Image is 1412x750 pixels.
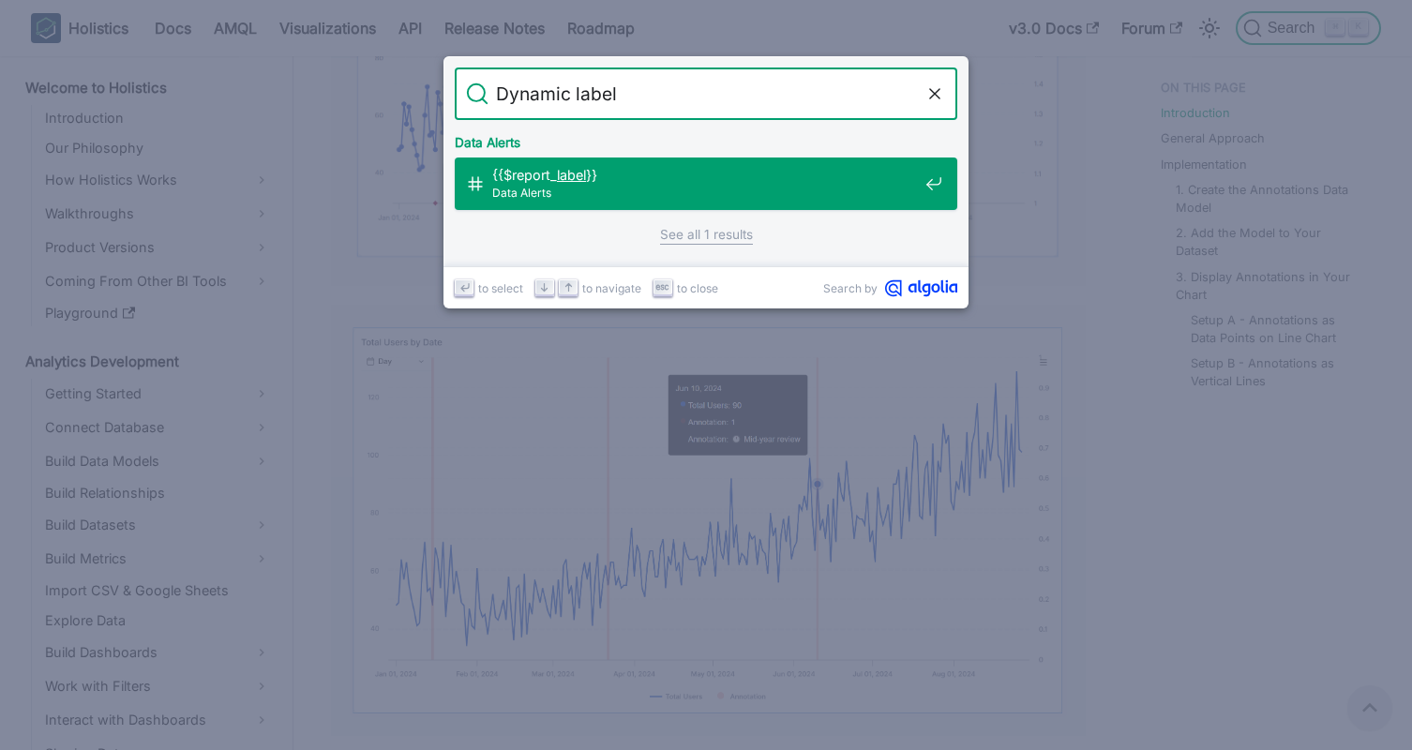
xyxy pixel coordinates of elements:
[488,67,924,120] input: Search docs
[582,279,641,297] span: to navigate
[655,280,669,294] svg: Escape key
[924,82,946,105] button: Clear the query
[677,279,718,297] span: to close
[660,225,753,245] a: See all 1 results
[492,184,918,202] span: Data Alerts
[823,279,878,297] span: Search by
[823,279,957,297] a: Search byAlgolia
[885,279,957,297] svg: Algolia
[478,279,523,297] span: to select
[562,280,576,294] svg: Arrow up
[492,166,918,184] span: {{$report_ }}
[451,120,961,157] div: Data Alerts
[557,167,586,183] mark: label
[537,280,551,294] svg: Arrow down
[455,157,957,210] a: {{$report_label}}Data Alerts
[458,280,472,294] svg: Enter key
